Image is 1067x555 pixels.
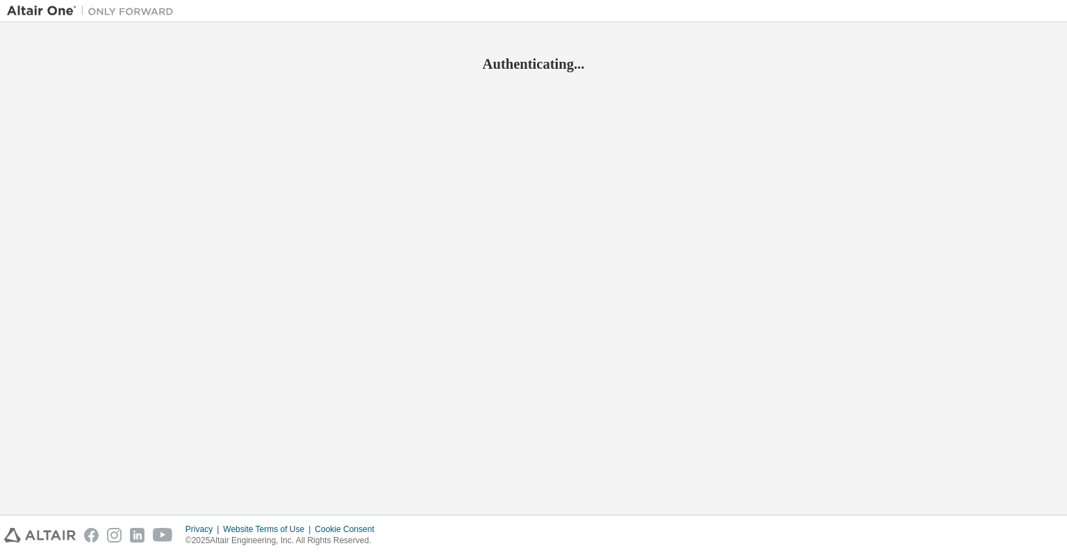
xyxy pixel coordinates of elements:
[185,535,383,547] p: © 2025 Altair Engineering, Inc. All Rights Reserved.
[223,524,315,535] div: Website Terms of Use
[185,524,223,535] div: Privacy
[4,528,76,542] img: altair_logo.svg
[84,528,99,542] img: facebook.svg
[7,4,181,18] img: Altair One
[130,528,144,542] img: linkedin.svg
[7,55,1060,73] h2: Authenticating...
[315,524,382,535] div: Cookie Consent
[107,528,122,542] img: instagram.svg
[153,528,173,542] img: youtube.svg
